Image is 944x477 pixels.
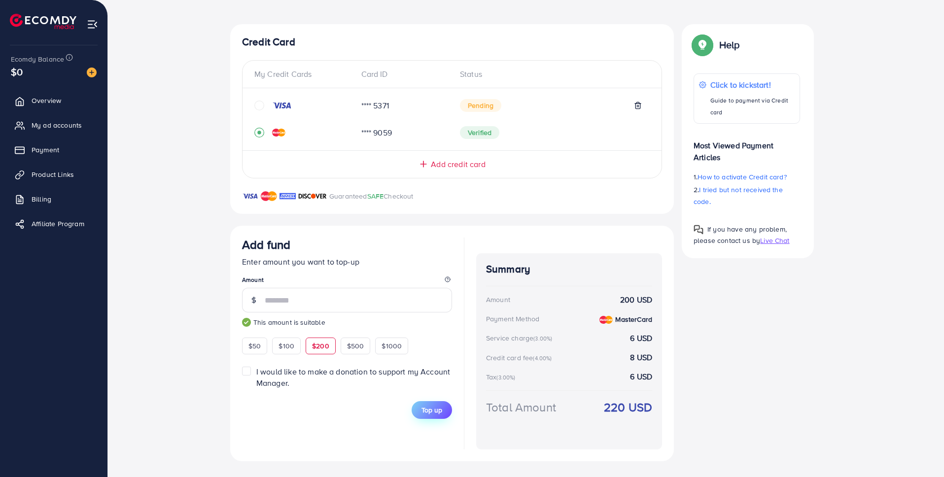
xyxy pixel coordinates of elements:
img: brand [261,190,277,202]
span: $50 [248,341,261,351]
a: Overview [7,91,100,110]
a: Product Links [7,165,100,184]
span: Payment [32,145,59,155]
span: $0 [11,65,23,79]
span: Top up [421,405,442,415]
a: My ad accounts [7,115,100,135]
a: Affiliate Program [7,214,100,234]
p: Click to kickstart! [710,79,795,91]
img: Popup guide [694,36,711,54]
legend: Amount [242,275,452,288]
img: brand [242,190,258,202]
span: How to activate Credit card? [698,172,786,182]
strong: MasterCard [615,314,652,324]
strong: 6 USD [630,371,652,382]
span: $200 [312,341,329,351]
button: Top up [412,401,452,419]
span: $1000 [382,341,402,351]
span: Verified [460,126,499,139]
small: (3.00%) [533,335,552,342]
small: (4.00%) [533,354,552,362]
small: (3.00%) [496,374,515,381]
img: credit [599,316,613,324]
img: Popup guide [694,225,703,235]
img: credit [272,129,285,136]
span: I tried but not received the code. [694,185,783,206]
span: Product Links [32,170,74,179]
p: Help [719,39,740,51]
p: Guide to payment via Credit card [710,95,795,118]
div: Tax [486,372,519,382]
span: Add credit card [431,159,485,170]
div: Credit card fee [486,353,555,363]
div: Status [452,68,650,80]
span: Overview [32,96,61,105]
strong: 6 USD [630,333,652,344]
span: $100 [279,341,294,351]
div: Amount [486,295,510,305]
p: 2. [694,184,800,207]
p: Most Viewed Payment Articles [694,132,800,163]
iframe: Chat [902,433,937,470]
span: $500 [347,341,364,351]
strong: 200 USD [620,294,652,306]
p: Guaranteed Checkout [329,190,414,202]
span: Pending [460,99,501,112]
a: Billing [7,189,100,209]
span: SAFE [367,191,384,201]
img: brand [280,190,296,202]
img: menu [87,19,98,30]
span: My ad accounts [32,120,82,130]
span: I would like to make a donation to support my Account Manager. [256,366,450,388]
img: credit [272,102,292,109]
span: Billing [32,194,51,204]
svg: circle [254,101,264,110]
span: Affiliate Program [32,219,84,229]
div: Card ID [353,68,453,80]
div: Payment Method [486,314,539,324]
p: 1. [694,171,800,183]
h4: Credit Card [242,36,662,48]
div: Service charge [486,333,555,343]
small: This amount is suitable [242,317,452,327]
img: logo [10,14,76,29]
span: Ecomdy Balance [11,54,64,64]
strong: 8 USD [630,352,652,363]
div: My Credit Cards [254,68,353,80]
img: guide [242,318,251,327]
h3: Add fund [242,238,290,252]
span: Live Chat [760,236,789,245]
img: brand [298,190,327,202]
div: Total Amount [486,399,556,416]
img: image [87,68,97,77]
svg: record circle [254,128,264,137]
h4: Summary [486,263,652,275]
p: Enter amount you want to top-up [242,256,452,268]
a: Payment [7,140,100,160]
span: If you have any problem, please contact us by [694,224,787,245]
strong: 220 USD [604,399,652,416]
